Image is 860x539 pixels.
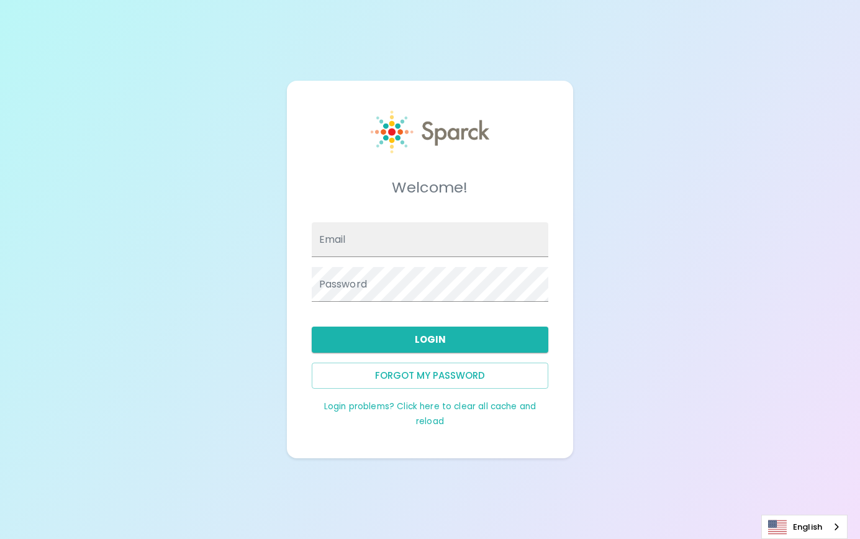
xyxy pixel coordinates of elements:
button: Login [312,327,549,353]
div: Language [761,515,848,539]
a: English [762,515,847,538]
img: Sparck logo [371,111,489,153]
h5: Welcome! [312,178,549,197]
aside: Language selected: English [761,515,848,539]
a: Login problems? Click here to clear all cache and reload [324,401,536,427]
button: Forgot my password [312,363,549,389]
